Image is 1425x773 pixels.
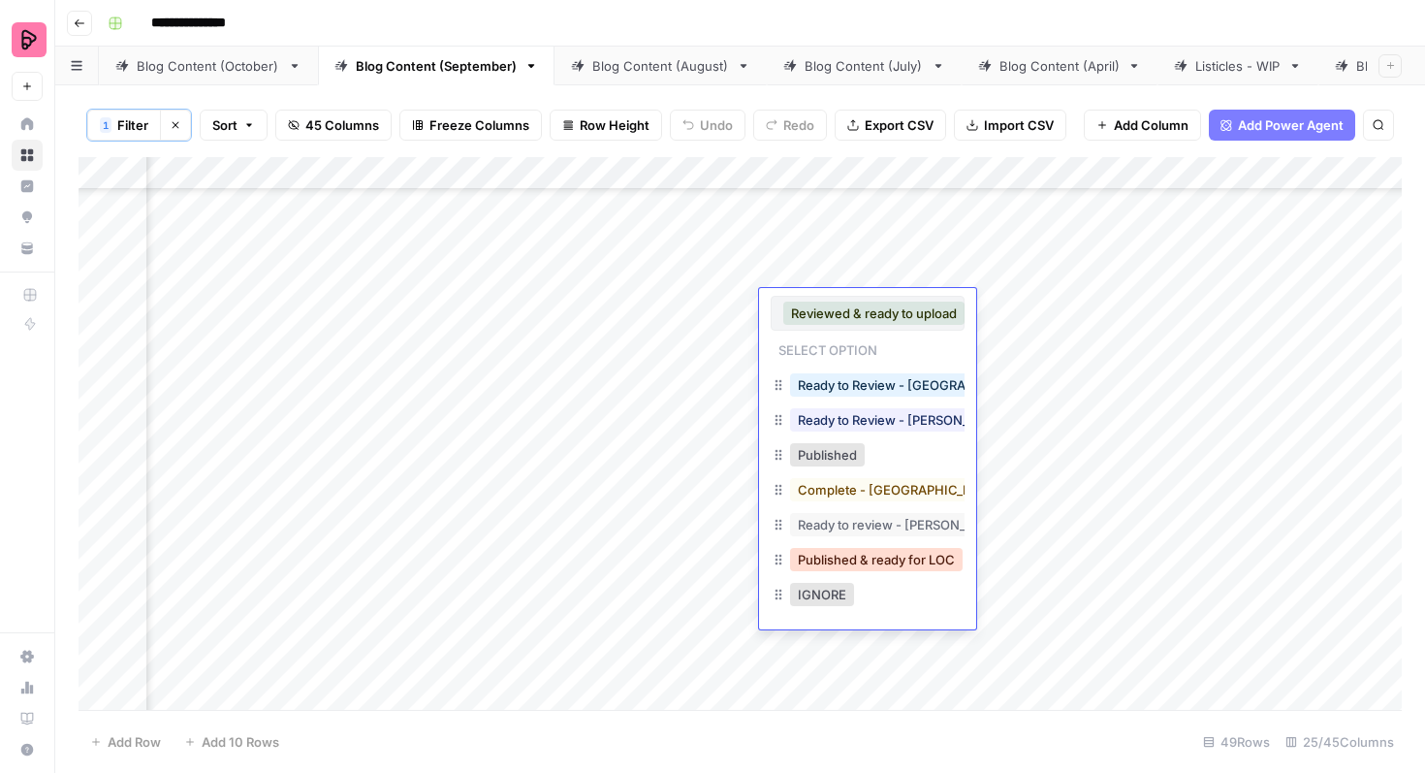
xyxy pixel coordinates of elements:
span: Freeze Columns [429,115,529,135]
div: Ready to Review - [PERSON_NAME] [771,404,965,439]
p: Select option [771,337,885,360]
button: Add 10 Rows [173,726,291,757]
button: Import CSV [954,110,1066,141]
a: Listicles - WIP [1157,47,1318,85]
span: Row Height [580,115,649,135]
button: Add Power Agent [1209,110,1355,141]
button: Ready to Review - [PERSON_NAME] [790,408,1019,432]
div: IGNORE [771,579,965,614]
a: Usage [12,672,43,703]
button: Add Column [1084,110,1201,141]
div: Blog Content (September) [356,56,517,76]
button: Undo [670,110,745,141]
span: Export CSV [865,115,934,135]
button: Published [790,443,865,467]
div: Listicles - WIP [1195,56,1281,76]
button: Ready to Review - [GEOGRAPHIC_DATA] [790,373,1046,397]
div: Complete - [GEOGRAPHIC_DATA] [771,474,965,509]
span: Add Column [1114,115,1188,135]
div: Blog Content (July) [805,56,924,76]
span: 1 [103,117,109,133]
div: 25/45 Columns [1278,726,1402,757]
a: Browse [12,140,43,171]
div: 49 Rows [1195,726,1278,757]
button: Ready to review - [PERSON_NAME] [790,513,1016,536]
button: Redo [753,110,827,141]
img: Preply Logo [12,22,47,57]
a: Blog Content (September) [318,47,554,85]
a: Opportunities [12,202,43,233]
button: IGNORE [790,583,854,606]
a: Insights [12,171,43,202]
a: Blog Content (August) [554,47,767,85]
button: Help + Support [12,734,43,765]
div: Blog Content (April) [999,56,1120,76]
div: Blog Content (August) [592,56,729,76]
button: Sort [200,110,268,141]
button: Complete - [GEOGRAPHIC_DATA] [790,478,1007,501]
div: 1 [100,117,111,133]
span: Add Power Agent [1238,115,1344,135]
span: Import CSV [984,115,1054,135]
div: Published [771,439,965,474]
button: 45 Columns [275,110,392,141]
a: Blog Content (July) [767,47,962,85]
span: Sort [212,115,237,135]
div: Blog Content (October) [137,56,280,76]
span: Filter [117,115,148,135]
a: Blog Content (April) [962,47,1157,85]
div: Published & ready for LOC [771,544,965,579]
button: Add Row [79,726,173,757]
a: Blog Content (October) [99,47,318,85]
button: Row Height [550,110,662,141]
a: Learning Hub [12,703,43,734]
a: Settings [12,641,43,672]
button: Freeze Columns [399,110,542,141]
span: Add Row [108,732,161,752]
button: Workspace: Preply [12,16,43,64]
span: Redo [783,115,814,135]
button: 1Filter [87,110,160,141]
span: 45 Columns [305,115,379,135]
a: Your Data [12,233,43,264]
button: Reviewed & ready to upload [783,302,965,325]
span: Add 10 Rows [202,732,279,752]
button: Published & ready for LOC [790,548,963,571]
button: Export CSV [835,110,946,141]
a: Home [12,109,43,140]
div: Ready to Review - [GEOGRAPHIC_DATA] [771,370,965,404]
div: Ready to review - [PERSON_NAME] [771,509,965,544]
span: Undo [700,115,733,135]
